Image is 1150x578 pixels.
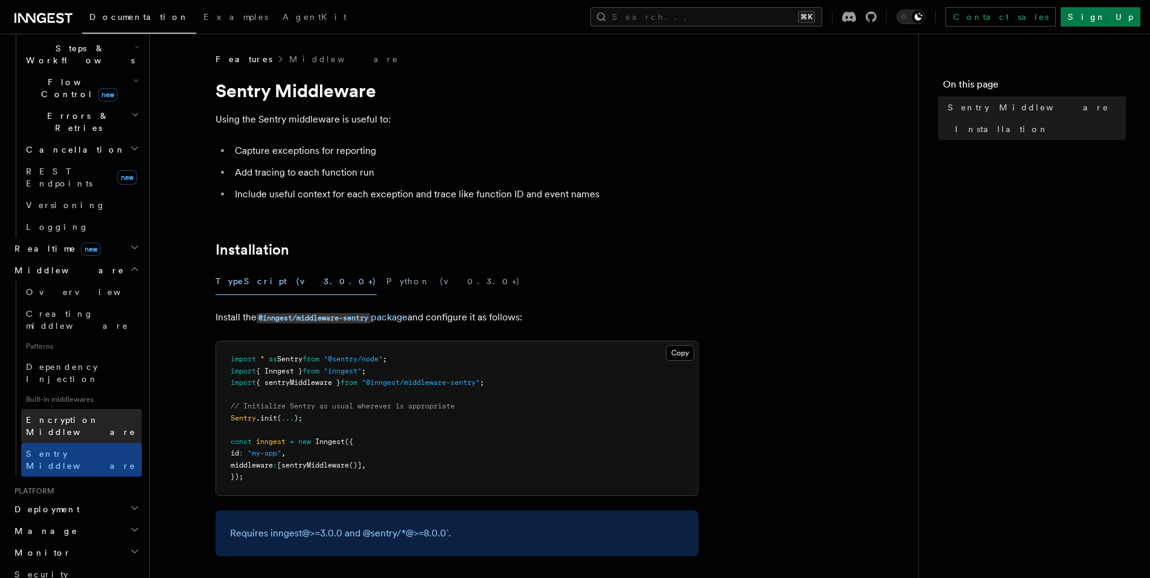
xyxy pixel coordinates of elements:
span: Errors & Retries [21,110,131,134]
span: Encryption Middleware [26,415,136,437]
span: Features [216,53,272,65]
span: Flow Control [21,76,133,100]
a: Logging [21,216,142,238]
span: Creating middleware [26,309,129,331]
button: Search...⌘K [590,7,822,27]
button: Realtimenew [10,238,142,259]
span: }); [231,472,243,481]
p: Requires inngest@>=3.0.0 and @sentry/*@>=8.0.0`. [230,525,684,542]
span: Monitor [10,547,71,559]
span: from [302,367,319,375]
span: "@sentry/node" [324,355,383,363]
span: : [273,461,277,469]
span: AgentKit [283,12,347,22]
button: TypeScript (v3.0.0+) [216,268,377,295]
a: Contact sales [945,7,1056,27]
code: @inngest/middleware-sentry [257,313,371,323]
a: Creating middleware [21,303,142,337]
span: Logging [26,222,89,232]
h4: On this page [943,77,1126,97]
span: "@inngest/middleware-sentry" [362,378,480,387]
span: ()] [349,461,362,469]
span: , [281,449,286,457]
a: REST Endpointsnew [21,160,142,194]
span: ; [480,378,484,387]
span: Sentry Middleware [26,449,136,471]
span: new [81,243,101,256]
span: { sentryMiddleware } [256,378,340,387]
span: as [269,355,277,363]
a: Examples [196,4,275,33]
span: Dependency Injection [26,362,98,384]
span: ( [277,414,281,422]
span: import [231,355,256,363]
span: ); [294,414,302,422]
button: Toggle dark mode [896,10,925,24]
span: sentryMiddleware [281,461,349,469]
span: new [117,170,137,185]
span: ; [383,355,387,363]
span: Built-in middlewares [21,390,142,409]
span: Sentry [231,414,256,422]
span: import [231,367,256,375]
span: Examples [203,12,268,22]
span: Inngest [315,437,345,446]
a: Encryption Middleware [21,409,142,443]
span: from [340,378,357,387]
p: Install the and configure it as follows: [216,309,698,326]
span: "inngest" [324,367,362,375]
span: Patterns [21,337,142,356]
a: Versioning [21,194,142,216]
span: import [231,378,256,387]
a: Sentry Middleware [21,443,142,477]
a: Installation [950,118,1126,140]
button: Errors & Retries [21,105,142,139]
span: Deployment [10,503,80,515]
button: Middleware [10,259,142,281]
a: @inngest/middleware-sentrypackage [257,311,407,323]
span: Sentry [277,355,302,363]
a: Sign Up [1061,7,1140,27]
button: Deployment [10,498,142,520]
span: : [239,449,243,457]
a: AgentKit [275,4,354,33]
span: const [231,437,252,446]
button: Manage [10,520,142,542]
li: Include useful context for each exception and trace like function ID and event names [231,186,698,203]
span: = [290,437,294,446]
span: new [98,88,118,101]
button: Flow Controlnew [21,71,142,105]
li: Add tracing to each function run [231,164,698,181]
span: inngest [256,437,286,446]
span: Middleware [10,264,124,276]
span: // Initialize Sentry as usual wherever is appropriate [231,402,455,410]
span: middleware [231,461,273,469]
a: Overview [21,281,142,303]
a: Dependency Injection [21,356,142,390]
span: Overview [26,287,150,297]
div: Middleware [10,281,142,477]
span: Platform [10,486,54,496]
span: new [298,437,311,446]
button: Copy [666,345,694,361]
span: Documentation [89,12,189,22]
a: Installation [216,241,289,258]
button: Cancellation [21,139,142,160]
span: { Inngest } [256,367,302,375]
button: Steps & Workflows [21,37,142,71]
button: Monitor [10,542,142,564]
span: .init [256,414,277,422]
span: Sentry Middleware [948,101,1109,113]
span: Realtime [10,243,101,255]
span: Manage [10,525,78,537]
a: Documentation [82,4,196,34]
a: Middleware [289,53,399,65]
span: ; [362,367,366,375]
span: ({ [345,437,353,446]
span: , [362,461,366,469]
div: Inngest Functions [10,16,142,238]
span: "my-app" [248,449,281,457]
span: REST Endpoints [26,167,92,188]
button: Python (v0.3.0+) [386,268,520,295]
a: Sentry Middleware [943,97,1126,118]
